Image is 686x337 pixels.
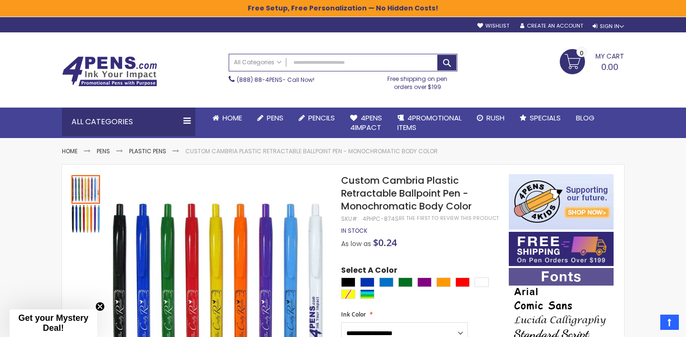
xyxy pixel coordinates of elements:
[341,239,371,248] span: As low as
[10,309,97,337] div: Get your Mystery Deal!Close teaser
[341,278,355,287] div: Black
[509,174,614,229] img: 4pens 4 kids
[360,278,374,287] div: Blue
[520,22,583,30] a: Create an Account
[363,215,399,223] div: 4PHPC-874S
[560,49,624,73] a: 0.00 0
[580,49,584,58] span: 0
[341,310,366,318] span: Ink Color
[512,108,568,129] a: Specials
[341,215,359,223] strong: SKU
[341,227,367,235] span: In stock
[234,59,282,66] span: All Categories
[205,108,250,129] a: Home
[373,236,397,249] span: $0.24
[607,311,686,337] iframe: Google Customer Reviews
[360,289,374,299] div: Assorted
[62,56,157,87] img: 4Pens Custom Pens and Promotional Products
[71,174,101,204] div: Custom Cambria Plastic Retractable Ballpoint Pen - Monochromatic Body Color
[399,215,499,222] a: Be the first to review this product
[601,61,618,73] span: 0.00
[343,108,390,139] a: 4Pens4impact
[486,113,504,123] span: Rush
[71,204,100,233] div: Custom Cambria Plastic Retractable Ballpoint Pen - Monochromatic Body Color
[474,278,489,287] div: White
[129,147,166,155] a: Plastic Pens
[530,113,561,123] span: Specials
[469,108,512,129] a: Rush
[477,22,509,30] a: Wishlist
[379,278,393,287] div: Blue Light
[455,278,470,287] div: Red
[341,227,367,235] div: Availability
[222,113,242,123] span: Home
[95,302,105,311] button: Close teaser
[62,108,195,136] div: All Categories
[378,71,458,90] div: Free shipping on pen orders over $199
[397,113,462,132] span: 4PROMOTIONAL ITEMS
[436,278,451,287] div: Orange
[308,113,335,123] span: Pencils
[18,313,88,333] span: Get your Mystery Deal!
[291,108,343,129] a: Pencils
[593,23,624,30] div: Sign In
[250,108,291,129] a: Pens
[237,76,314,84] span: - Call Now!
[341,265,397,278] span: Select A Color
[267,113,283,123] span: Pens
[509,232,614,266] img: Free shipping on orders over $199
[71,205,100,233] img: Custom Cambria Plastic Retractable Ballpoint Pen - Monochromatic Body Color
[417,278,432,287] div: Purple
[185,148,438,155] li: Custom Cambria Plastic Retractable Ballpoint Pen - Monochromatic Body Color
[576,113,595,123] span: Blog
[62,147,78,155] a: Home
[229,54,286,70] a: All Categories
[568,108,602,129] a: Blog
[97,147,110,155] a: Pens
[341,174,472,213] span: Custom Cambria Plastic Retractable Ballpoint Pen - Monochromatic Body Color
[237,76,282,84] a: (888) 88-4PENS
[398,278,413,287] div: Green
[350,113,382,132] span: 4Pens 4impact
[390,108,469,139] a: 4PROMOTIONALITEMS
